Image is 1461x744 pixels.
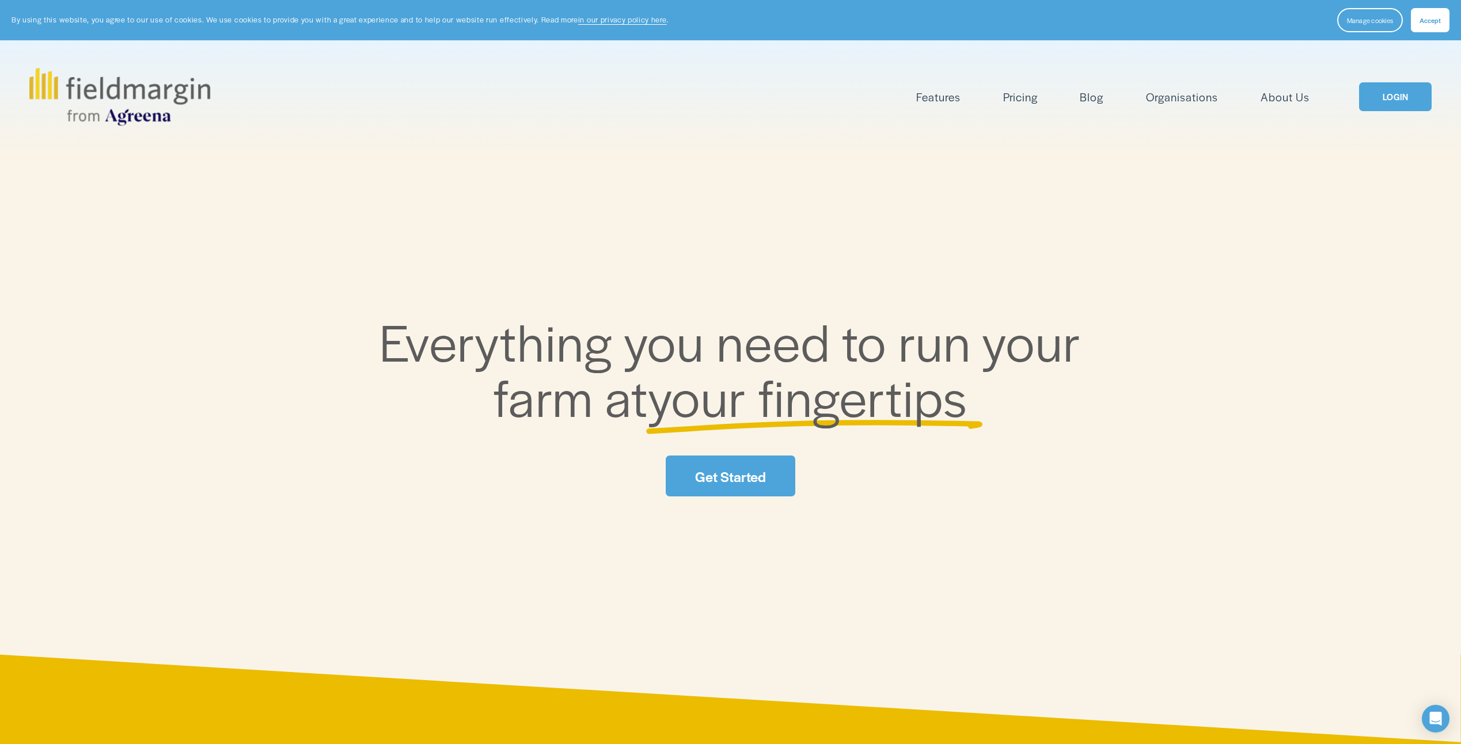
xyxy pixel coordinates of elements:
div: Open Intercom Messenger [1422,705,1449,732]
a: Get Started [666,455,795,496]
span: your fingertips [648,360,967,432]
img: fieldmargin.com [29,68,210,126]
span: Accept [1420,16,1441,25]
a: Organisations [1146,88,1218,107]
a: Blog [1080,88,1103,107]
button: Accept [1411,8,1449,32]
span: Everything you need to run your farm at [380,305,1093,432]
p: By using this website, you agree to our use of cookies. We use cookies to provide you with a grea... [12,14,669,25]
a: LOGIN [1359,82,1432,112]
a: folder dropdown [916,88,961,107]
a: Pricing [1003,88,1038,107]
span: Features [916,89,961,105]
a: About Us [1261,88,1310,107]
a: in our privacy policy here [578,14,667,25]
span: Manage cookies [1347,16,1393,25]
button: Manage cookies [1337,8,1403,32]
